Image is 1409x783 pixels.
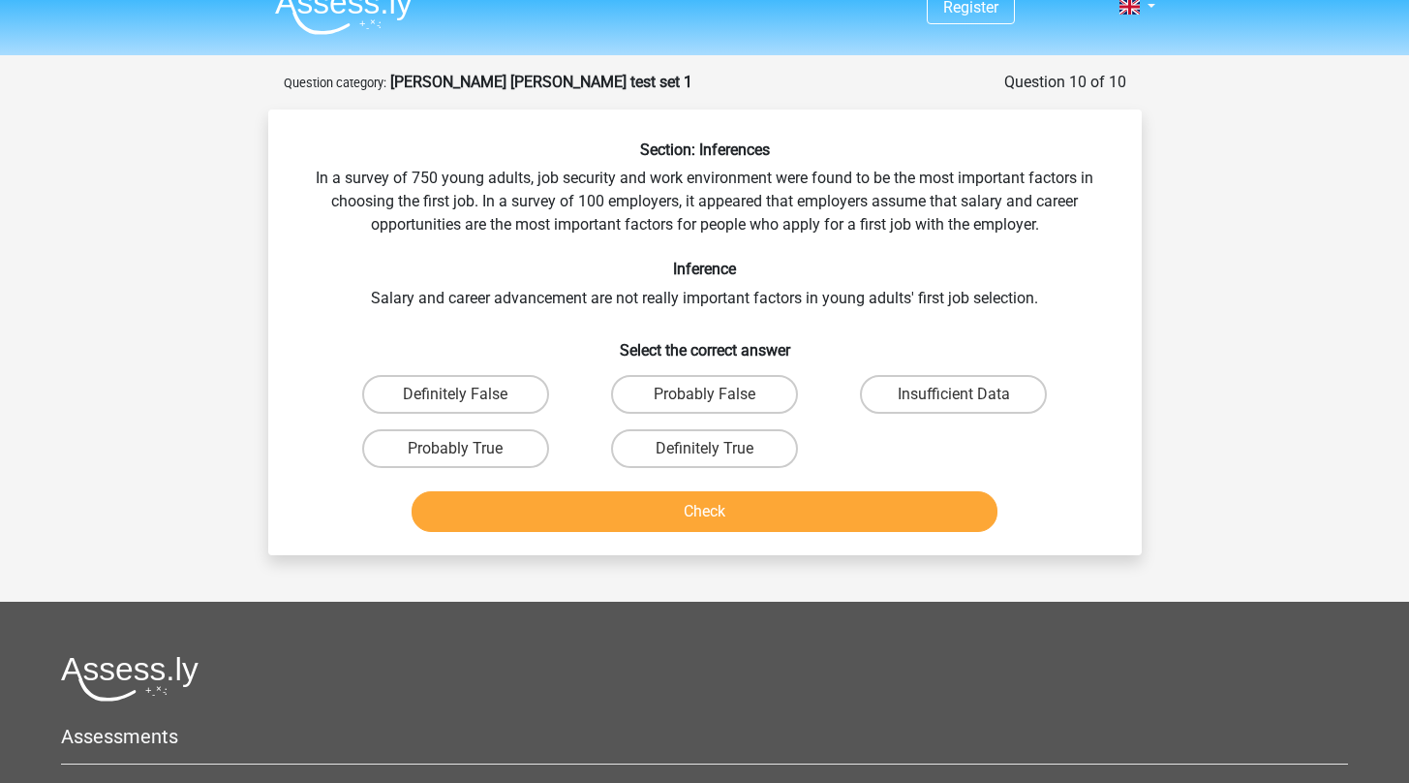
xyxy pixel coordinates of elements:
[299,141,1111,159] h6: Section: Inferences
[362,375,549,414] label: Definitely False
[284,76,386,90] small: Question category:
[61,725,1348,748] h5: Assessments
[611,429,798,468] label: Definitely True
[61,656,199,702] img: Assessly logo
[299,326,1111,360] h6: Select the correct answer
[611,375,798,414] label: Probably False
[412,491,997,532] button: Check
[860,375,1047,414] label: Insufficient Data
[299,260,1111,278] h6: Inference
[1004,71,1126,94] div: Question 10 of 10
[362,429,549,468] label: Probably True
[276,141,1134,540] div: In a survey of 750 young adults, job security and work environment were found to be the most impo...
[390,73,692,91] strong: [PERSON_NAME] [PERSON_NAME] test set 1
